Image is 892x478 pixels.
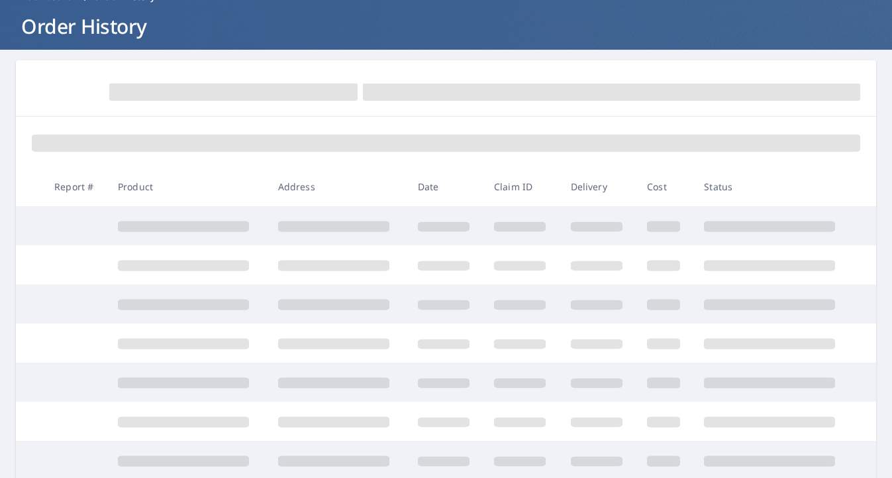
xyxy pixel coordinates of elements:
[107,167,268,206] th: Product
[16,13,876,40] h1: Order History
[44,167,107,206] th: Report #
[693,167,854,206] th: Status
[636,167,693,206] th: Cost
[407,167,484,206] th: Date
[560,167,637,206] th: Delivery
[483,167,560,206] th: Claim ID
[268,167,407,206] th: Address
